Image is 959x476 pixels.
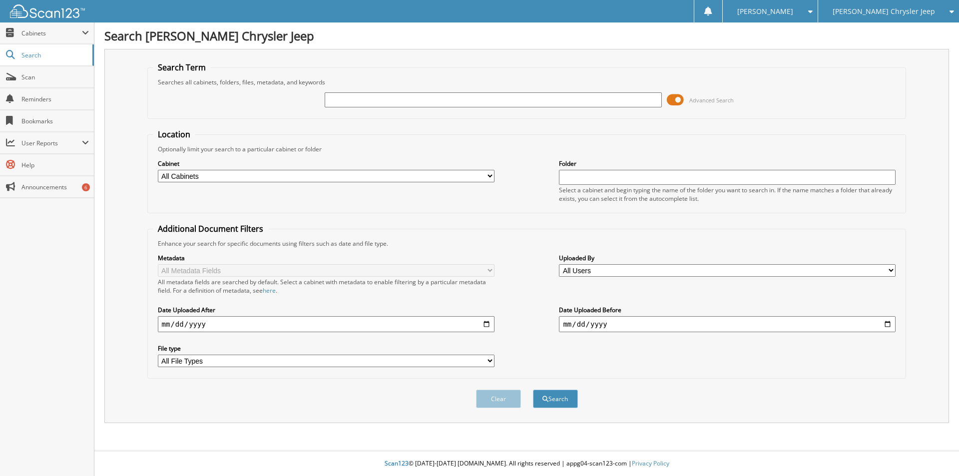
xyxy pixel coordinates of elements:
[158,254,494,262] label: Metadata
[21,117,89,125] span: Bookmarks
[533,390,578,408] button: Search
[21,161,89,169] span: Help
[559,254,896,262] label: Uploaded By
[689,96,734,104] span: Advanced Search
[632,459,669,468] a: Privacy Policy
[263,286,276,295] a: here
[559,316,896,332] input: end
[153,239,901,248] div: Enhance your search for specific documents using filters such as date and file type.
[158,278,494,295] div: All metadata fields are searched by default. Select a cabinet with metadata to enable filtering b...
[153,129,195,140] legend: Location
[104,27,949,44] h1: Search [PERSON_NAME] Chrysler Jeep
[82,183,90,191] div: 6
[158,159,494,168] label: Cabinet
[833,8,935,14] span: [PERSON_NAME] Chrysler Jeep
[153,223,268,234] legend: Additional Document Filters
[153,145,901,153] div: Optionally limit your search to a particular cabinet or folder
[737,8,793,14] span: [PERSON_NAME]
[10,4,85,18] img: scan123-logo-white.svg
[94,452,959,476] div: © [DATE]-[DATE] [DOMAIN_NAME]. All rights reserved | appg04-scan123-com |
[21,51,87,59] span: Search
[21,139,82,147] span: User Reports
[158,316,494,332] input: start
[476,390,521,408] button: Clear
[158,344,494,353] label: File type
[385,459,409,468] span: Scan123
[559,186,896,203] div: Select a cabinet and begin typing the name of the folder you want to search in. If the name match...
[153,62,211,73] legend: Search Term
[21,73,89,81] span: Scan
[21,29,82,37] span: Cabinets
[158,306,494,314] label: Date Uploaded After
[21,183,89,191] span: Announcements
[559,159,896,168] label: Folder
[153,78,901,86] div: Searches all cabinets, folders, files, metadata, and keywords
[21,95,89,103] span: Reminders
[559,306,896,314] label: Date Uploaded Before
